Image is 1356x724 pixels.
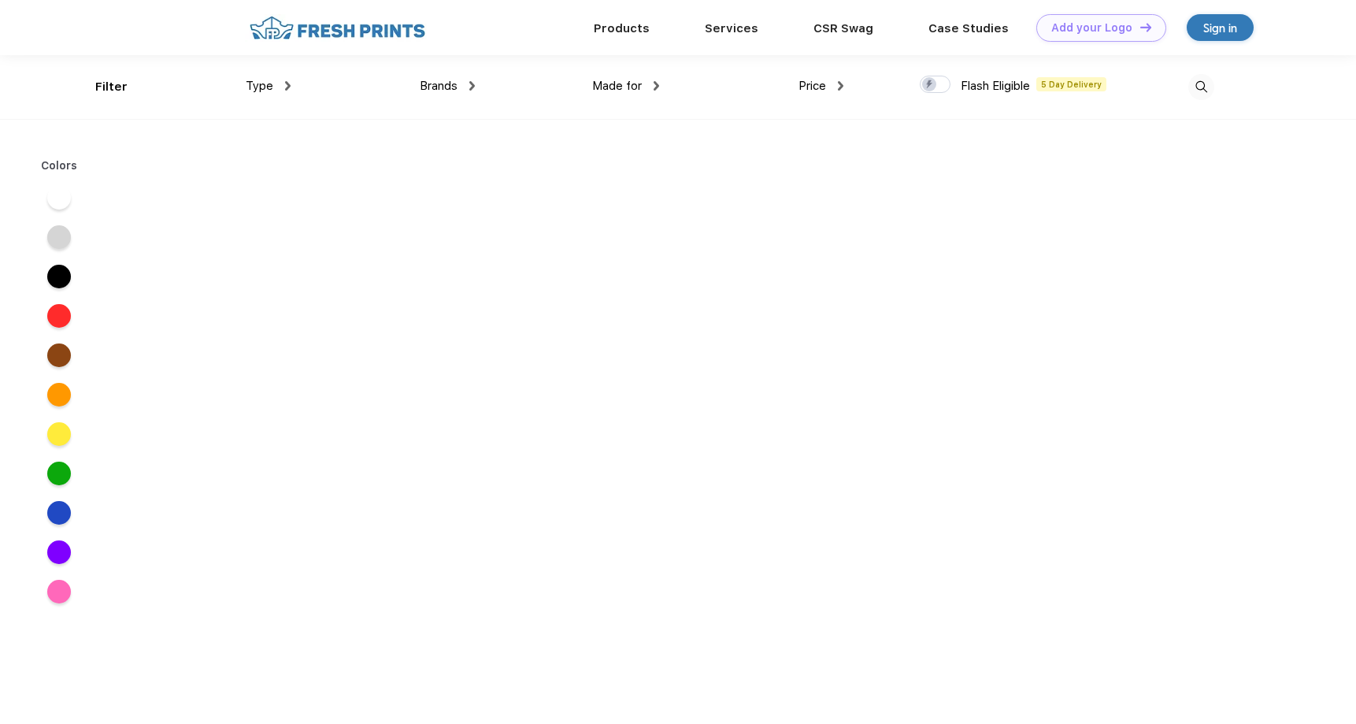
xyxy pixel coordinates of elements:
img: desktop_search.svg [1188,74,1214,100]
div: Add your Logo [1051,21,1132,35]
a: Services [705,21,758,35]
div: Colors [29,158,90,174]
div: Filter [95,78,128,96]
img: dropdown.png [654,81,659,91]
span: Made for [592,79,642,93]
img: dropdown.png [469,81,475,91]
span: Flash Eligible [961,79,1030,93]
a: CSR Swag [813,21,873,35]
span: Type [246,79,273,93]
img: dropdown.png [285,81,291,91]
img: dropdown.png [838,81,843,91]
img: fo%20logo%202.webp [245,14,430,42]
a: Sign in [1187,14,1254,41]
img: DT [1140,23,1151,32]
a: Products [594,21,650,35]
div: Sign in [1203,19,1237,37]
span: Brands [420,79,458,93]
span: Price [798,79,826,93]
